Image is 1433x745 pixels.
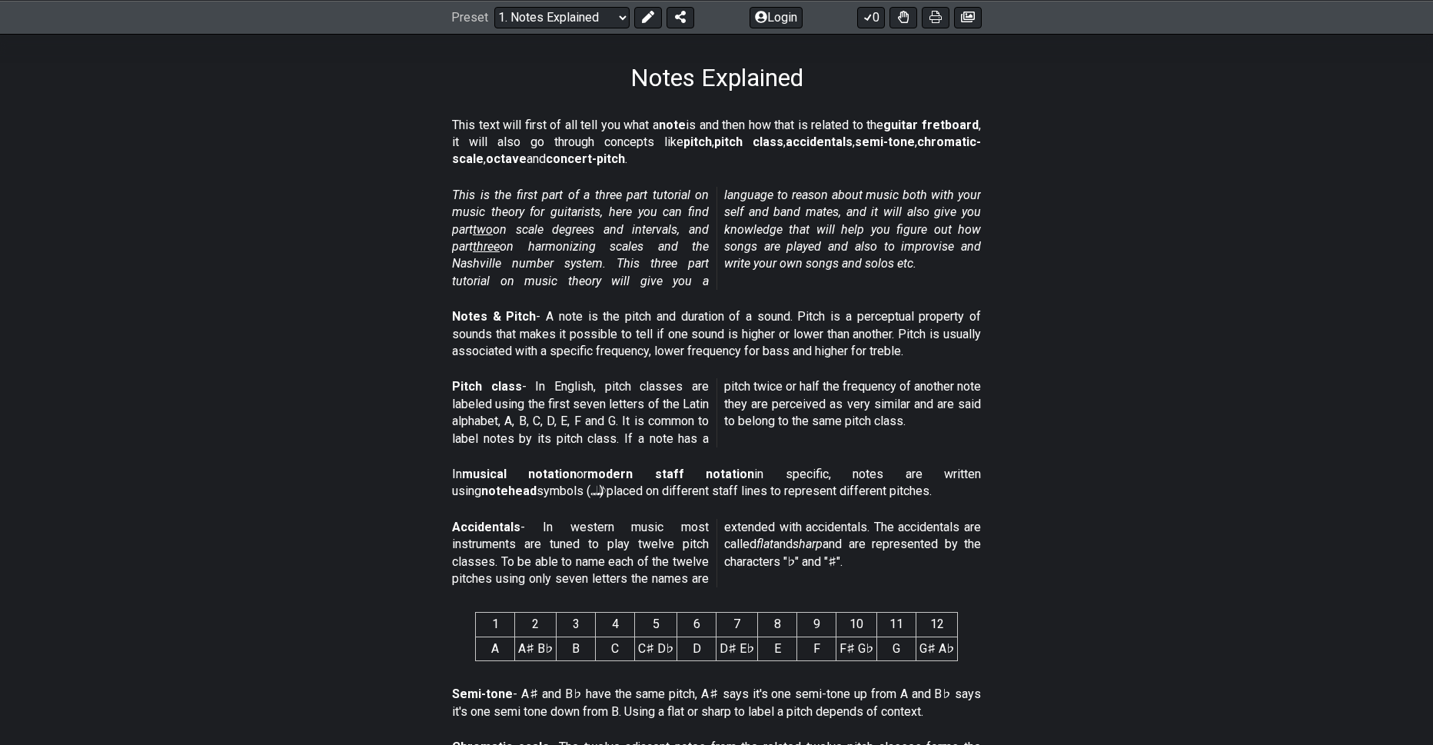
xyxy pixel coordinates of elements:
[634,6,662,28] button: Edit Preset
[452,378,981,447] p: - In English, pitch classes are labeled using the first seven letters of the Latin alphabet, A, B...
[635,637,677,660] td: C♯ D♭
[797,637,836,660] td: F
[756,537,773,551] em: flat
[758,613,797,637] th: 8
[667,6,694,28] button: Share Preset
[452,308,981,360] p: - A note is the pitch and duration of a sound. Pitch is a perceptual property of sounds that make...
[916,637,958,660] td: G♯ A♭
[452,309,536,324] strong: Notes & Pitch
[714,135,783,149] strong: pitch class
[557,637,596,660] td: B
[476,613,515,637] th: 1
[857,6,885,28] button: 0
[452,188,981,288] em: This is the first part of a three part tutorial on music theory for guitarists, here you can find...
[877,613,916,637] th: 11
[836,637,877,660] td: F♯ G♭
[797,613,836,637] th: 9
[716,613,758,637] th: 7
[451,10,488,25] span: Preset
[452,379,522,394] strong: Pitch class
[587,467,754,481] strong: modern staff notation
[677,637,716,660] td: D
[877,637,916,660] td: G
[677,613,716,637] th: 6
[452,686,981,720] p: - A♯ and B♭ have the same pitch, A♯ says it's one semi-tone up from A and B♭ says it's one semi t...
[630,63,803,92] h1: Notes Explained
[889,6,917,28] button: Toggle Dexterity for all fretkits
[481,484,537,498] strong: notehead
[486,151,527,166] strong: octave
[452,519,981,588] p: - In western music most instruments are tuned to play twelve pitch classes. To be able to name ea...
[515,613,557,637] th: 2
[916,613,958,637] th: 12
[515,637,557,660] td: A♯ B♭
[596,637,635,660] td: C
[473,222,493,237] span: two
[452,687,513,701] strong: Semi-tone
[473,239,500,254] span: three
[786,135,853,149] strong: accidentals
[659,118,686,132] strong: note
[836,613,877,637] th: 10
[793,537,823,551] em: sharp
[596,613,635,637] th: 4
[855,135,915,149] strong: semi-tone
[922,6,949,28] button: Print
[476,637,515,660] td: A
[452,117,981,168] p: This text will first of all tell you what a is and then how that is related to the , it will also...
[635,613,677,637] th: 5
[452,466,981,501] p: In or in specific, notes are written using symbols (𝅝 𝅗𝅥 𝅘𝅥 𝅘𝅥𝅮) placed on different staff lines to r...
[452,520,520,534] strong: Accidentals
[557,613,596,637] th: 3
[883,118,979,132] strong: guitar fretboard
[954,6,982,28] button: Create image
[758,637,797,660] td: E
[683,135,712,149] strong: pitch
[716,637,758,660] td: D♯ E♭
[494,6,630,28] select: Preset
[462,467,577,481] strong: musical notation
[750,6,803,28] button: Login
[546,151,625,166] strong: concert-pitch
